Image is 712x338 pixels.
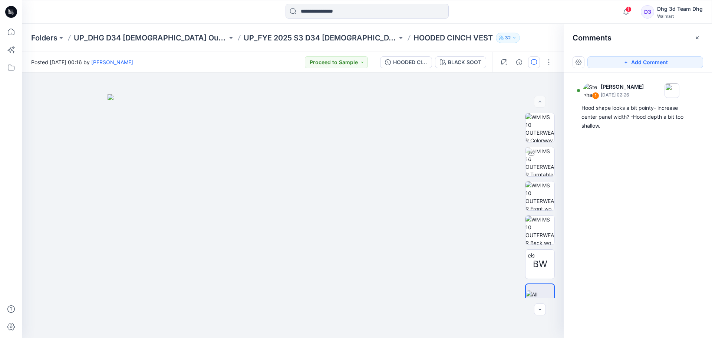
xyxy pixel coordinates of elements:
[581,104,694,130] div: Hood shape looks a bit pointy- increase center panel width? -Hood depth a bit too shallow.
[91,59,133,65] a: [PERSON_NAME]
[657,4,703,13] div: Dhg 3d Team Dhg
[641,5,654,19] div: D3
[496,33,520,43] button: 32
[448,58,481,66] div: BLACK SOOT
[525,147,554,176] img: WM MS 10 OUTERWEAR Turntable with Avatar
[380,56,432,68] button: HOODED CINCH VEST
[583,83,598,98] img: Stephanie Benard
[74,33,227,43] a: UP_DHG D34 [DEMOGRAPHIC_DATA] Outerwear
[626,6,632,12] span: 1
[525,181,554,210] img: WM MS 10 OUTERWEAR Front wo Avatar
[592,92,599,99] div: 1
[587,56,703,68] button: Add Comment
[513,56,525,68] button: Details
[244,33,397,43] a: UP_FYE 2025 S3 D34 [DEMOGRAPHIC_DATA] Outerwear Ozark Trailer
[525,216,554,245] img: WM MS 10 OUTERWEAR Back wo Avatar
[573,33,612,42] h2: Comments
[435,56,486,68] button: BLACK SOOT
[533,257,547,271] span: BW
[526,291,554,306] img: All colorways
[601,82,644,91] p: [PERSON_NAME]
[601,91,644,99] p: [DATE] 02:26
[505,34,511,42] p: 32
[413,33,493,43] p: HOODED CINCH VEST
[31,33,57,43] a: Folders
[525,113,554,142] img: WM MS 10 OUTERWEAR Colorway wo Avatar
[393,58,427,66] div: HOODED CINCH VEST
[657,13,703,19] div: Walmart
[31,58,133,66] span: Posted [DATE] 00:16 by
